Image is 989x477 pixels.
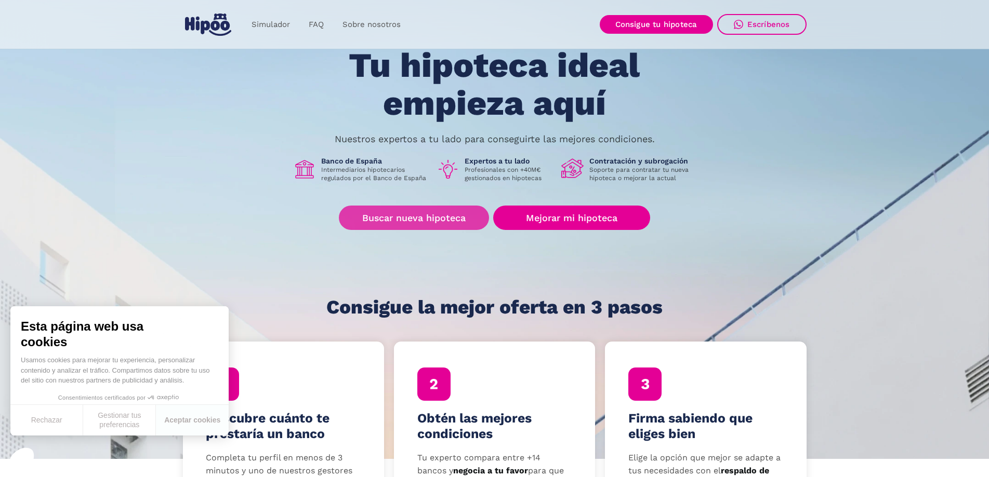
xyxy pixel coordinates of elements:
h1: Expertos a tu lado [465,156,553,166]
p: Nuestros expertos a tu lado para conseguirte las mejores condiciones. [335,135,655,143]
a: Simulador [242,15,299,35]
h4: Descubre cuánto te prestaría un banco [206,411,361,442]
a: FAQ [299,15,333,35]
h4: Obtén las mejores condiciones [417,411,572,442]
h1: Tu hipoteca ideal empieza aquí [297,47,691,122]
strong: negocia a tu favor [453,466,528,475]
a: Consigue tu hipoteca [600,15,713,34]
a: Sobre nosotros [333,15,410,35]
p: Profesionales con +40M€ gestionados en hipotecas [465,166,553,182]
div: Escríbenos [747,20,790,29]
h1: Banco de España [321,156,428,166]
h4: Firma sabiendo que eliges bien [628,411,783,442]
p: Intermediarios hipotecarios regulados por el Banco de España [321,166,428,182]
p: Soporte para contratar tu nueva hipoteca o mejorar la actual [589,166,696,182]
a: Escríbenos [717,14,807,35]
a: Buscar nueva hipoteca [339,206,489,230]
a: Mejorar mi hipoteca [493,206,650,230]
h1: Contratación y subrogación [589,156,696,166]
h1: Consigue la mejor oferta en 3 pasos [326,297,663,318]
a: home [183,9,234,40]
